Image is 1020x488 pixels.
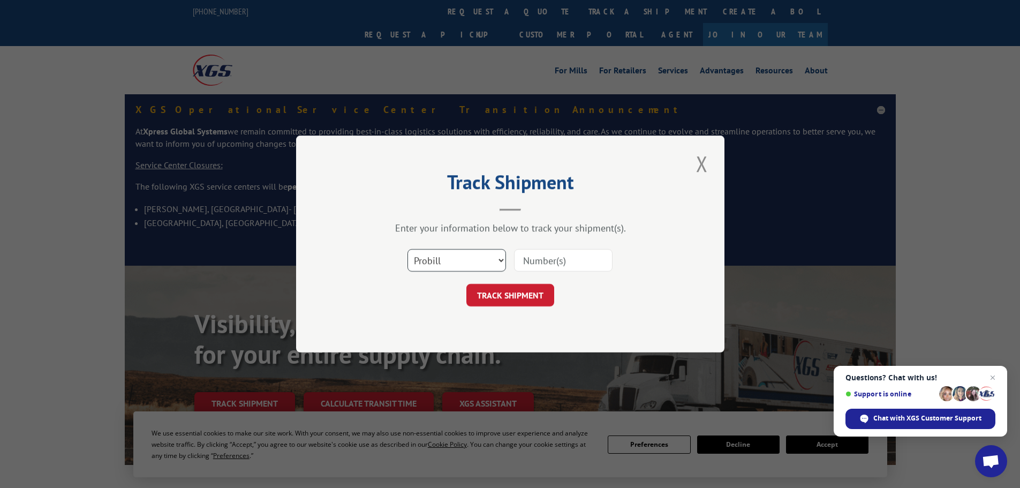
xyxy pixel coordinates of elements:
[845,390,935,398] span: Support is online
[350,222,671,234] div: Enter your information below to track your shipment(s).
[514,249,613,272] input: Number(s)
[693,149,711,178] button: Close modal
[873,414,981,423] span: Chat with XGS Customer Support
[845,409,995,429] span: Chat with XGS Customer Support
[975,445,1007,477] a: Open chat
[466,284,554,306] button: TRACK SHIPMENT
[845,373,995,382] span: Questions? Chat with us!
[350,175,671,195] h2: Track Shipment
